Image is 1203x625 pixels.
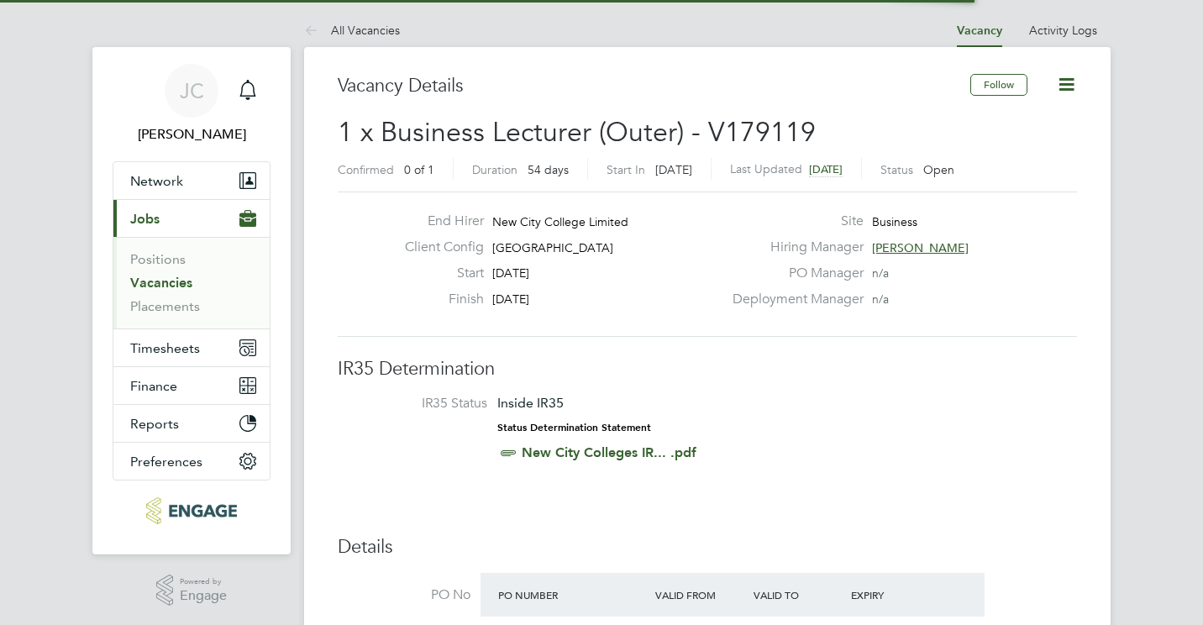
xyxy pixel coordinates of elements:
[651,580,749,610] div: Valid From
[130,416,179,432] span: Reports
[923,162,954,177] span: Open
[113,497,271,524] a: Go to home page
[497,395,564,411] span: Inside IR35
[338,535,1077,559] h3: Details
[130,454,202,470] span: Preferences
[492,240,613,255] span: [GEOGRAPHIC_DATA]
[113,200,270,237] button: Jobs
[722,265,864,282] label: PO Manager
[872,265,889,281] span: n/a
[113,367,270,404] button: Finance
[528,162,569,177] span: 54 days
[130,275,192,291] a: Vacancies
[522,444,696,460] a: New City Colleges IR... .pdf
[338,74,970,98] h3: Vacancy Details
[130,298,200,314] a: Placements
[970,74,1027,96] button: Follow
[655,162,692,177] span: [DATE]
[130,251,186,267] a: Positions
[113,64,271,144] a: JC[PERSON_NAME]
[338,162,394,177] label: Confirmed
[607,162,645,177] label: Start In
[492,214,628,229] span: New City College Limited
[130,378,177,394] span: Finance
[146,497,236,524] img: educationmattersgroup-logo-retina.png
[113,443,270,480] button: Preferences
[391,239,484,256] label: Client Config
[872,291,889,307] span: n/a
[492,291,529,307] span: [DATE]
[1029,23,1097,38] a: Activity Logs
[847,580,945,610] div: Expiry
[722,213,864,230] label: Site
[492,265,529,281] span: [DATE]
[338,116,816,149] span: 1 x Business Lecturer (Outer) - V179119
[749,580,848,610] div: Valid To
[404,162,434,177] span: 0 of 1
[809,162,843,176] span: [DATE]
[130,173,183,189] span: Network
[730,161,802,176] label: Last Updated
[113,237,270,328] div: Jobs
[113,405,270,442] button: Reports
[722,291,864,308] label: Deployment Manager
[957,24,1002,38] a: Vacancy
[391,213,484,230] label: End Hirer
[130,340,200,356] span: Timesheets
[497,422,651,433] strong: Status Determination Statement
[180,575,227,589] span: Powered by
[872,240,969,255] span: [PERSON_NAME]
[355,395,487,412] label: IR35 Status
[472,162,517,177] label: Duration
[722,239,864,256] label: Hiring Manager
[338,357,1077,381] h3: IR35 Determination
[391,291,484,308] label: Finish
[113,329,270,366] button: Timesheets
[880,162,913,177] label: Status
[113,124,271,144] span: James Carey
[391,265,484,282] label: Start
[92,47,291,554] nav: Main navigation
[180,589,227,603] span: Engage
[872,214,917,229] span: Business
[130,211,160,227] span: Jobs
[338,586,470,604] label: PO No
[494,580,651,610] div: PO Number
[113,162,270,199] button: Network
[304,23,400,38] a: All Vacancies
[156,575,228,607] a: Powered byEngage
[180,80,204,102] span: JC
